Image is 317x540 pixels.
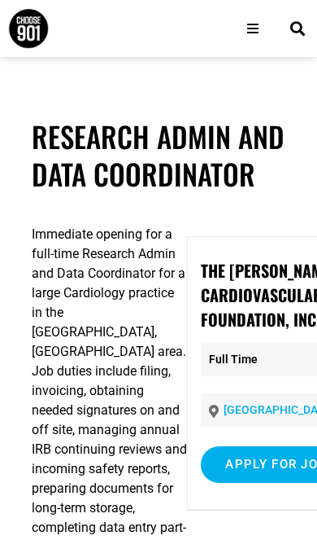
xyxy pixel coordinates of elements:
[284,15,310,42] div: Search
[238,14,267,43] div: Open/Close Menu
[32,118,285,192] h1: Research Admin and Data Coordinator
